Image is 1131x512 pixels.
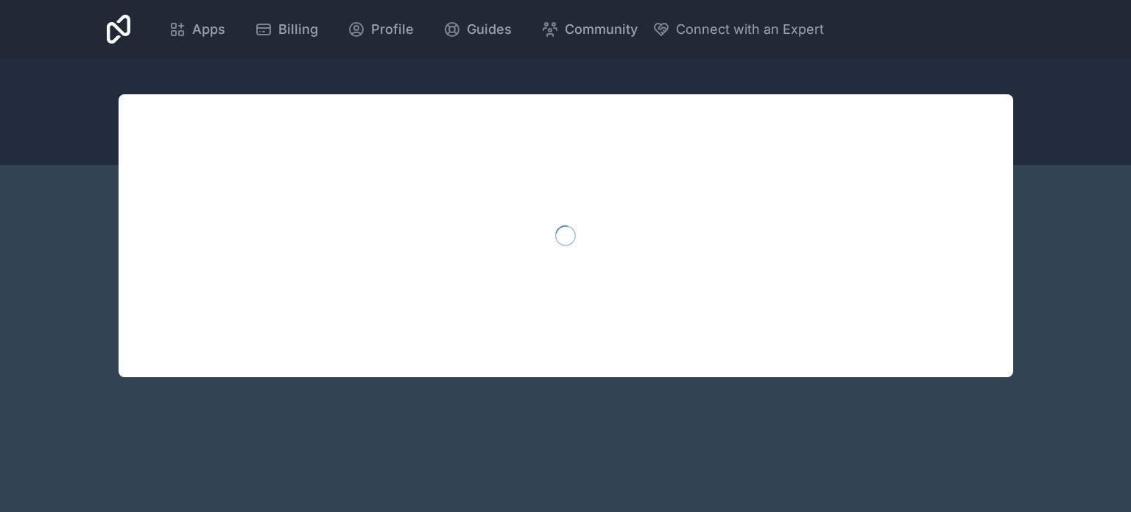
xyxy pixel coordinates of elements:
[676,19,824,40] span: Connect with an Expert
[467,19,512,40] span: Guides
[278,19,318,40] span: Billing
[371,19,414,40] span: Profile
[192,19,225,40] span: Apps
[157,13,237,46] a: Apps
[529,13,649,46] a: Community
[336,13,426,46] a: Profile
[243,13,330,46] a: Billing
[565,19,638,40] span: Community
[652,19,824,40] button: Connect with an Expert
[431,13,524,46] a: Guides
